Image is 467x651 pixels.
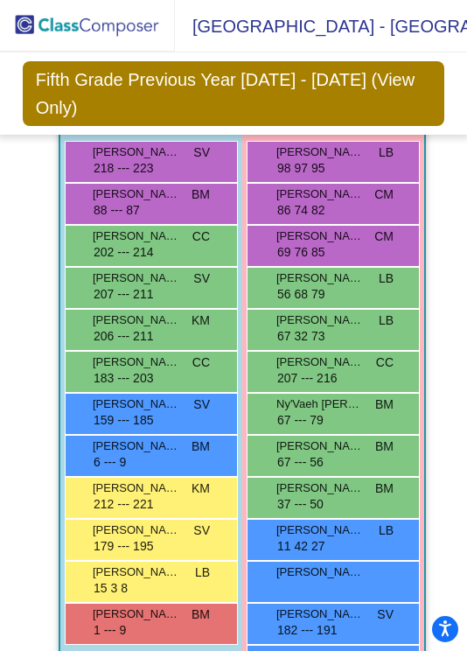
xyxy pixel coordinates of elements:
span: 69 76 85 [277,245,327,259]
span: 67 --- 56 [277,455,325,469]
span: [PERSON_NAME] [93,353,180,371]
span: 15 3 8 [94,581,129,595]
span: [PERSON_NAME] [276,353,364,371]
span: [PERSON_NAME] [276,437,364,455]
span: LB [379,143,394,162]
span: CC [192,353,210,372]
span: SV [193,521,210,540]
span: 1 --- 9 [94,623,128,637]
span: Ny'Vaeh [PERSON_NAME] [276,395,364,413]
span: [PERSON_NAME] [93,395,180,413]
span: [PERSON_NAME] [93,311,180,329]
span: LB [379,269,394,288]
span: 6 --- 9 [94,455,128,469]
span: KM [192,311,210,330]
span: SV [193,395,210,414]
span: 86 74 82 [277,203,327,217]
span: 98 97 95 [277,161,327,175]
span: SV [193,269,210,288]
span: [PERSON_NAME] [93,521,180,539]
span: BM [375,479,394,498]
span: [PERSON_NAME] [276,227,364,245]
span: [PERSON_NAME] [93,143,180,161]
span: BM [192,605,210,624]
span: [PERSON_NAME] [93,269,180,287]
span: [PERSON_NAME] [276,185,364,203]
span: BM [192,185,210,204]
span: SV [193,143,210,162]
span: LB [379,521,394,540]
span: 183 --- 203 [94,371,155,385]
span: 202 --- 214 [94,245,155,259]
span: 207 --- 211 [94,287,155,301]
span: CM [374,185,394,204]
span: [PERSON_NAME] [PERSON_NAME] [276,311,364,329]
span: BM [375,395,394,414]
span: 56 68 79 [277,287,327,301]
span: 11 42 27 [277,539,327,553]
span: 37 --- 50 [277,497,325,511]
span: 179 --- 195 [94,539,155,553]
span: [PERSON_NAME] [276,521,364,539]
span: 67 --- 79 [277,413,325,427]
span: [PERSON_NAME] [276,269,364,287]
span: Fifth Grade Previous Year [DATE] - [DATE] (View Only) [23,61,445,126]
span: [PERSON_NAME] [93,479,180,497]
span: [PERSON_NAME] [93,437,180,455]
span: BM [192,437,210,456]
span: [PERSON_NAME] [276,143,364,161]
span: [PERSON_NAME] [93,563,180,581]
span: 206 --- 211 [94,329,155,343]
span: LB [195,563,210,582]
span: [PERSON_NAME] [93,227,180,245]
span: [PERSON_NAME] [93,185,180,203]
span: [PERSON_NAME] [276,605,364,623]
span: 67 32 73 [277,329,327,343]
span: 218 --- 223 [94,161,155,175]
span: CM [374,227,394,246]
span: KM [192,479,210,498]
span: [PERSON_NAME] [276,563,364,581]
span: 207 --- 216 [277,371,338,385]
span: [PERSON_NAME] [276,479,364,497]
span: BM [375,437,394,456]
span: CC [192,227,210,246]
span: CC [376,353,394,372]
span: 159 --- 185 [94,413,155,427]
span: 88 --- 87 [94,203,142,217]
span: 212 --- 221 [94,497,155,511]
span: 182 --- 191 [277,623,338,637]
span: SV [377,605,394,624]
span: LB [379,311,394,330]
span: [PERSON_NAME] [93,605,180,623]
